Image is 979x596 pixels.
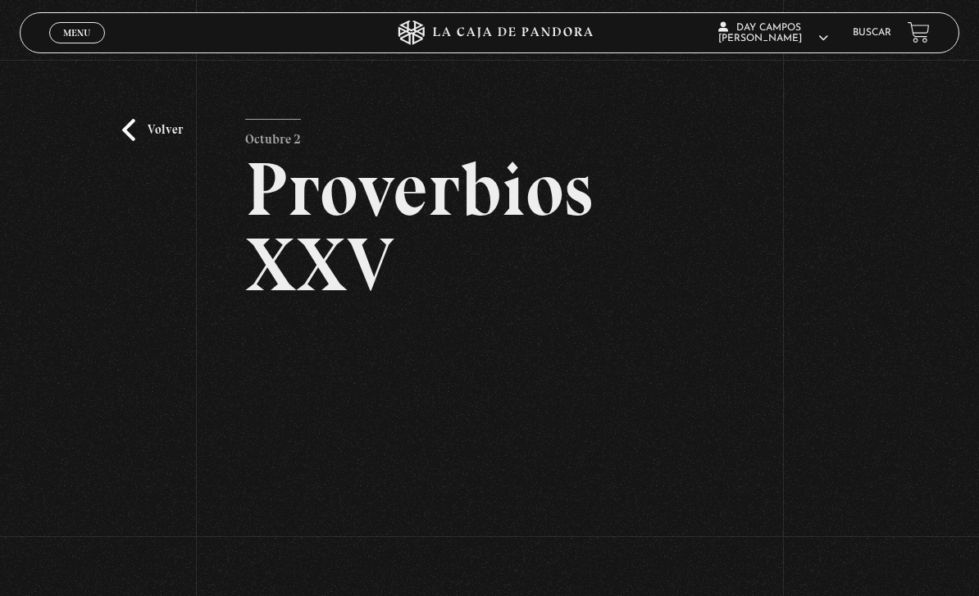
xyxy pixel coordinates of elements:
[122,119,183,141] a: Volver
[718,23,828,43] span: Day Campos [PERSON_NAME]
[245,119,301,152] p: Octubre 2
[57,41,96,52] span: Cerrar
[908,21,930,43] a: View your shopping cart
[853,28,891,38] a: Buscar
[245,152,734,303] h2: Proverbios XXV
[63,28,90,38] span: Menu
